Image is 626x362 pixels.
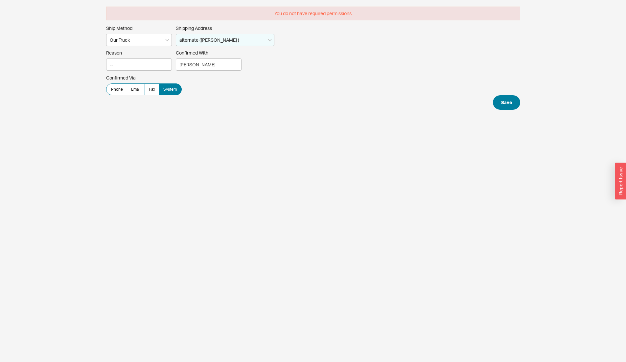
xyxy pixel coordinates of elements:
span: Save [501,99,512,106]
select: Ship Method [106,34,172,46]
span: Email [131,87,141,92]
span: System [163,87,177,92]
span: Phone [111,87,123,92]
span: Ship Method [106,25,172,31]
span: Shipping Address [176,25,274,31]
input: Confirmed With [176,58,242,71]
button: Save [493,95,520,110]
span: Fax [149,87,155,92]
div: You do not have required permissions [106,7,520,20]
div: Confirmed Via [106,75,520,81]
input: Reason [106,58,172,71]
span: Confirmed With [176,50,242,56]
span: Reason [106,50,172,56]
select: Shipping Address [176,34,274,46]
